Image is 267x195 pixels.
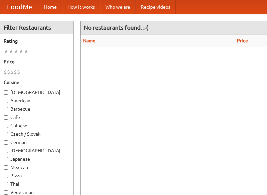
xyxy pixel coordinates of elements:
li: ★ [4,48,9,55]
li: ★ [24,48,29,55]
input: Chinese [4,124,8,128]
input: American [4,99,8,103]
input: [DEMOGRAPHIC_DATA] [4,90,8,95]
label: German [4,139,70,146]
a: Recipe videos [136,0,176,14]
input: Vegetarian [4,190,8,195]
input: Japanese [4,157,8,161]
label: Thai [4,181,70,187]
h5: Cuisine [4,79,70,86]
li: $ [14,68,17,76]
li: $ [17,68,20,76]
a: Home [39,0,62,14]
a: Who we are [100,0,136,14]
input: Pizza [4,174,8,178]
input: Barbecue [4,107,8,111]
li: ★ [14,48,19,55]
input: Thai [4,182,8,186]
label: Chinese [4,122,70,129]
h4: Filter Restaurants [0,21,73,34]
li: $ [10,68,14,76]
h5: Price [4,58,70,65]
label: Barbecue [4,106,70,112]
label: Pizza [4,172,70,179]
ng-pluralize: No restaurants found. :-( [84,24,148,31]
a: Price [237,38,248,43]
label: Cafe [4,114,70,121]
input: Cafe [4,115,8,120]
input: Mexican [4,165,8,170]
label: Japanese [4,156,70,162]
label: Czech / Slovak [4,131,70,137]
li: $ [4,68,7,76]
input: [DEMOGRAPHIC_DATA] [4,149,8,153]
input: Czech / Slovak [4,132,8,136]
li: ★ [19,48,24,55]
h5: Rating [4,38,70,44]
label: Mexican [4,164,70,171]
label: [DEMOGRAPHIC_DATA] [4,89,70,96]
label: American [4,97,70,104]
a: Name [83,38,95,43]
li: ★ [9,48,14,55]
a: FoodMe [0,0,39,14]
label: [DEMOGRAPHIC_DATA] [4,147,70,154]
a: How it works [62,0,100,14]
input: German [4,140,8,145]
li: $ [7,68,10,76]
